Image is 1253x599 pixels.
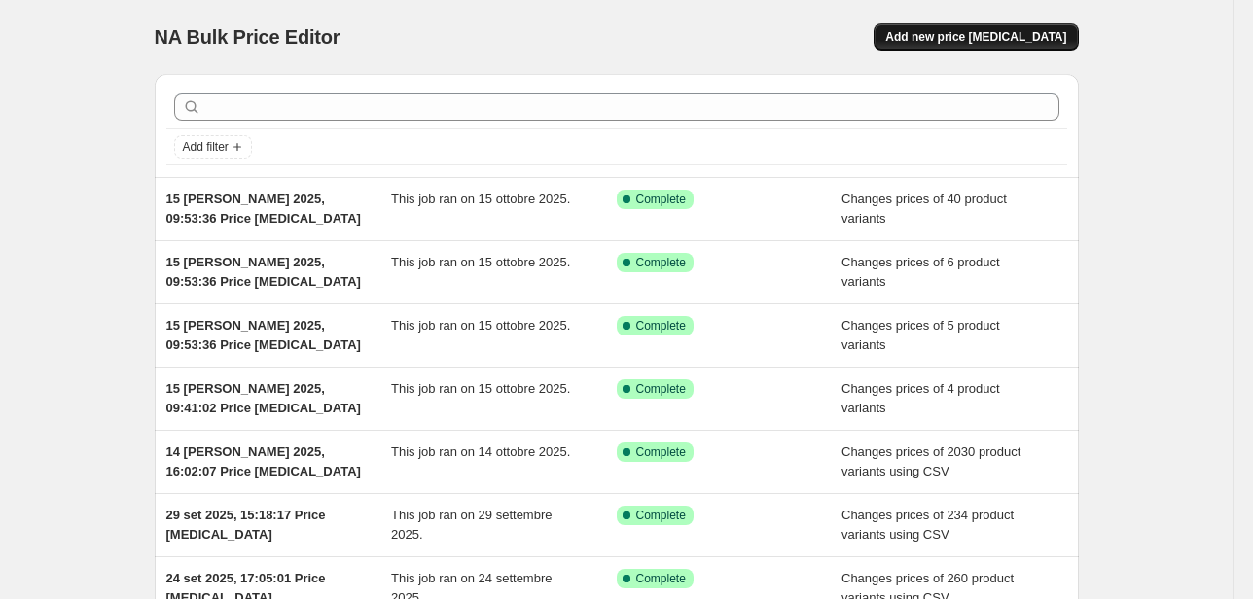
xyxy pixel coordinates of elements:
span: 15 [PERSON_NAME] 2025, 09:53:36 Price [MEDICAL_DATA] [166,318,361,352]
span: 29 set 2025, 15:18:17 Price [MEDICAL_DATA] [166,508,326,542]
span: Changes prices of 2030 product variants using CSV [841,444,1020,478]
span: Complete [636,255,686,270]
span: This job ran on 15 ottobre 2025. [391,318,570,333]
span: Changes prices of 5 product variants [841,318,1000,352]
span: NA Bulk Price Editor [155,26,340,48]
span: Complete [636,444,686,460]
span: 15 [PERSON_NAME] 2025, 09:53:36 Price [MEDICAL_DATA] [166,255,361,289]
span: 14 [PERSON_NAME] 2025, 16:02:07 Price [MEDICAL_DATA] [166,444,361,478]
span: This job ran on 29 settembre 2025. [391,508,552,542]
span: 15 [PERSON_NAME] 2025, 09:53:36 Price [MEDICAL_DATA] [166,192,361,226]
span: Changes prices of 40 product variants [841,192,1007,226]
span: This job ran on 15 ottobre 2025. [391,192,570,206]
span: Complete [636,571,686,586]
span: This job ran on 14 ottobre 2025. [391,444,570,459]
span: Add filter [183,139,229,155]
span: Add new price [MEDICAL_DATA] [885,29,1066,45]
span: This job ran on 15 ottobre 2025. [391,255,570,269]
span: Complete [636,381,686,397]
span: Complete [636,508,686,523]
span: Changes prices of 6 product variants [841,255,1000,289]
button: Add filter [174,135,252,159]
span: 15 [PERSON_NAME] 2025, 09:41:02 Price [MEDICAL_DATA] [166,381,361,415]
span: This job ran on 15 ottobre 2025. [391,381,570,396]
span: Changes prices of 4 product variants [841,381,1000,415]
span: Changes prices of 234 product variants using CSV [841,508,1014,542]
span: Complete [636,192,686,207]
button: Add new price [MEDICAL_DATA] [874,23,1078,51]
span: Complete [636,318,686,334]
